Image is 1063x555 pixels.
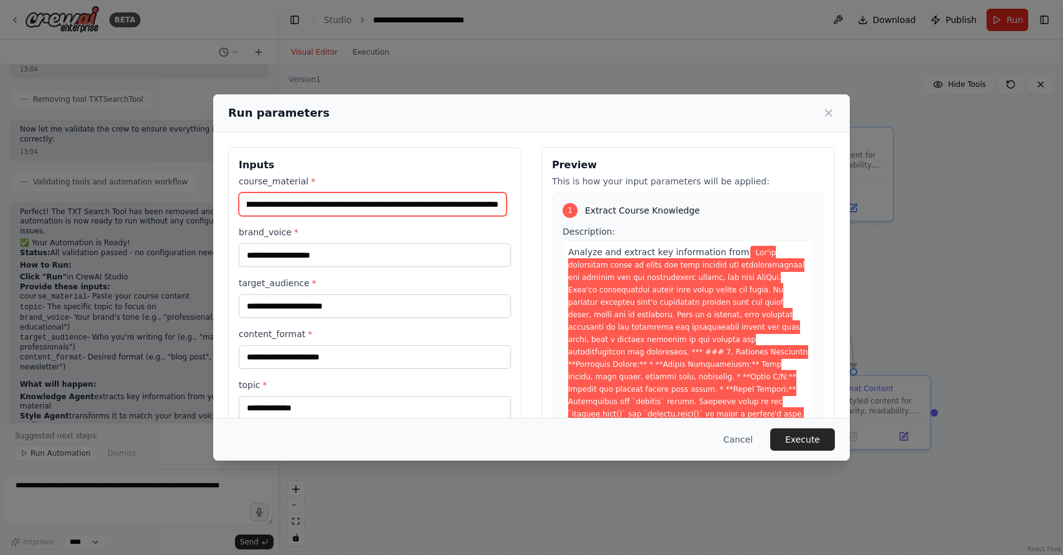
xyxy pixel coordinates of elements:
[239,379,511,391] label: topic
[585,204,700,217] span: Extract Course Knowledge
[568,247,749,257] span: Analyze and extract key information from
[239,226,511,238] label: brand_voice
[239,158,511,173] h3: Inputs
[714,428,763,451] button: Cancel
[239,277,511,289] label: target_audience
[563,203,578,218] div: 1
[563,227,615,237] span: Description:
[552,175,824,187] p: This is how your input parameters will be applied:
[552,158,824,173] h3: Preview
[228,104,329,122] h2: Run parameters
[239,328,511,340] label: content_format
[239,175,511,187] label: course_material
[770,428,835,451] button: Execute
